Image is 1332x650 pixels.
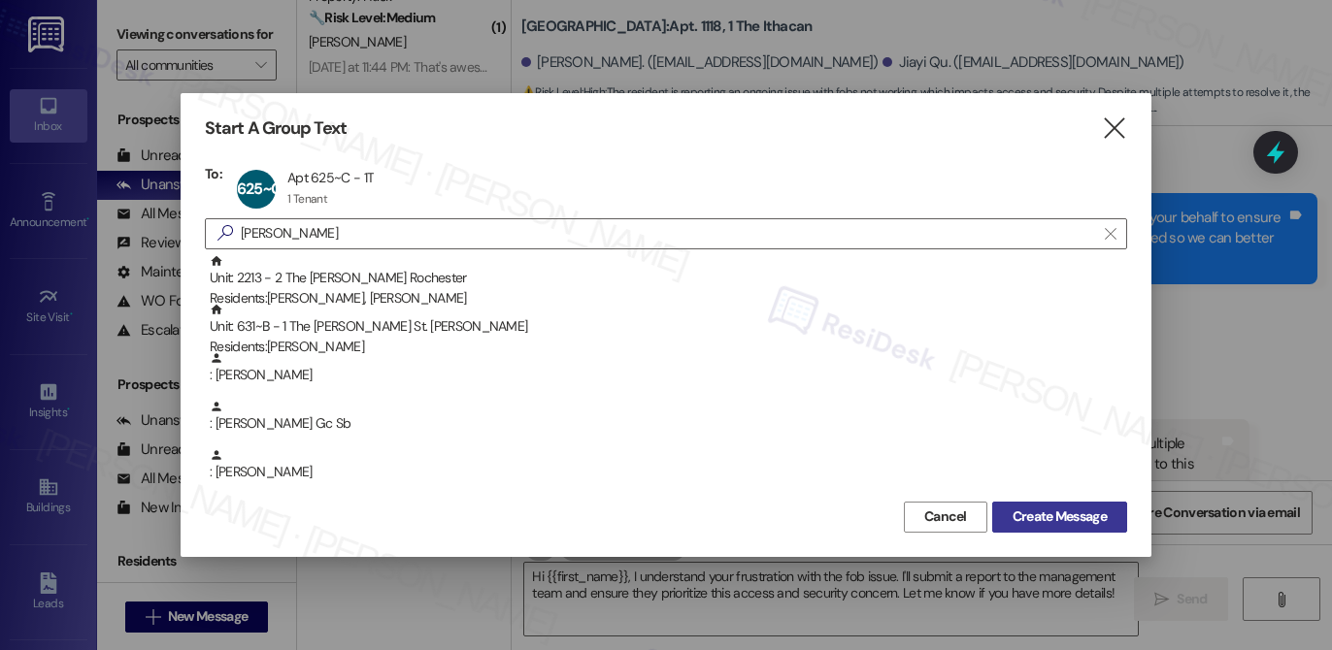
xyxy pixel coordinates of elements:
div: : [PERSON_NAME] [210,448,1127,482]
div: Apt 625~C - 1T [287,169,374,186]
span: Cancel [924,506,967,527]
button: Cancel [904,502,987,533]
div: : [PERSON_NAME] Gc Sb [210,400,1127,434]
button: Create Message [992,502,1127,533]
div: : [PERSON_NAME] Gc Sb [205,400,1127,448]
h3: Start A Group Text [205,117,347,140]
button: Clear text [1095,219,1126,248]
h3: To: [205,165,222,182]
span: Create Message [1013,506,1107,527]
div: : [PERSON_NAME] [210,351,1127,385]
span: 625~C [237,179,282,199]
div: Unit: 2213 - 2 The [PERSON_NAME] Rochester [210,254,1127,309]
div: Unit: 631~B - 1 The [PERSON_NAME] St. [PERSON_NAME]Residents:[PERSON_NAME] [205,303,1127,351]
input: Search for any contact or apartment [241,220,1095,247]
div: : [PERSON_NAME] [205,448,1127,497]
div: : [PERSON_NAME] [205,351,1127,400]
i:  [210,223,241,244]
div: Residents: [PERSON_NAME] [210,337,1127,357]
div: Unit: 631~B - 1 The [PERSON_NAME] St. [PERSON_NAME] [210,303,1127,358]
div: Unit: 2213 - 2 The [PERSON_NAME] RochesterResidents:[PERSON_NAME], [PERSON_NAME] [205,254,1127,303]
div: 1 Tenant [287,191,327,207]
i:  [1101,118,1127,139]
div: Residents: [PERSON_NAME], [PERSON_NAME] [210,288,1127,309]
i:  [1105,226,1116,242]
